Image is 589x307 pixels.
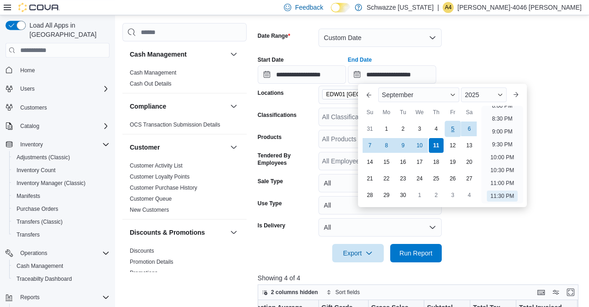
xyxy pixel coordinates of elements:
a: Promotions [130,270,158,276]
div: Tu [396,105,410,120]
span: Traceabilty Dashboard [17,275,72,283]
li: 11:30 PM [487,191,518,202]
label: Classifications [258,111,297,119]
span: Inventory [20,141,43,148]
span: Reports [17,292,110,303]
p: Schwazze [US_STATE] [367,2,434,13]
span: Transfers [17,231,40,238]
li: 10:30 PM [487,165,518,176]
a: Customer Loyalty Points [130,174,190,180]
span: Home [20,67,35,74]
button: Customers [2,101,113,114]
span: 2 columns hidden [271,289,318,296]
div: day-26 [445,171,460,186]
a: Home [17,65,39,76]
label: Start Date [258,56,284,64]
p: Showing 4 of 4 [258,273,582,283]
button: Inventory [2,138,113,151]
li: 9:00 PM [488,126,516,137]
h3: Discounts & Promotions [130,228,205,237]
p: [PERSON_NAME]-4046 [PERSON_NAME] [457,2,582,13]
span: Reports [20,294,40,301]
a: Transfers (Classic) [13,216,66,227]
button: Transfers (Classic) [9,215,113,228]
span: Cash Management [17,262,63,270]
li: 8:00 PM [488,100,516,111]
button: Customer [228,142,239,153]
span: Export [338,244,378,262]
label: End Date [348,56,372,64]
button: Catalog [17,121,43,132]
button: Cash Management [9,260,113,272]
div: day-14 [363,155,377,169]
h3: Customer [130,143,160,152]
a: Inventory Manager (Classic) [13,178,89,189]
div: day-12 [445,138,460,153]
span: OCS Transaction Submission Details [130,121,220,128]
h3: Compliance [130,102,166,111]
span: Load All Apps in [GEOGRAPHIC_DATA] [26,21,110,39]
span: EDW01 Farmington [322,89,410,99]
div: day-1 [412,188,427,203]
div: Th [429,105,444,120]
span: September [382,91,413,98]
div: day-21 [363,171,377,186]
button: Discounts & Promotions [228,227,239,238]
div: day-16 [396,155,410,169]
span: Operations [20,249,47,257]
a: Customer Queue [130,196,172,202]
button: All [318,196,442,214]
span: Inventory [17,139,110,150]
label: Date Range [258,32,290,40]
span: Customers [20,104,47,111]
input: Press the down key to enter a popover containing a calendar. Press the escape key to close the po... [348,65,436,84]
div: Cash Management [122,67,247,93]
div: Alex-4046 Rubin [443,2,454,13]
span: Manifests [13,191,110,202]
button: Reports [17,292,43,303]
div: Discounts & Promotions [122,245,247,282]
div: day-8 [379,138,394,153]
div: day-1 [379,122,394,136]
button: Users [2,82,113,95]
span: Users [17,83,110,94]
div: day-17 [412,155,427,169]
li: 9:30 PM [488,139,516,150]
span: Inventory Manager (Classic) [13,178,110,189]
div: day-29 [379,188,394,203]
span: Catalog [17,121,110,132]
button: Keyboard shortcuts [536,287,547,298]
button: Inventory Manager (Classic) [9,177,113,190]
label: Tendered By Employees [258,152,315,167]
button: Purchase Orders [9,203,113,215]
button: All [318,218,442,237]
button: Cash Management [130,50,226,59]
a: Promotion Details [130,259,173,265]
div: day-30 [396,188,410,203]
div: day-18 [429,155,444,169]
ul: Time [481,106,523,203]
span: Operations [17,248,110,259]
button: Catalog [2,120,113,133]
div: day-11 [429,138,444,153]
div: day-28 [363,188,377,203]
span: Purchase Orders [17,205,58,213]
button: Run Report [390,244,442,262]
div: day-19 [445,155,460,169]
a: Traceabilty Dashboard [13,273,75,284]
div: day-4 [429,122,444,136]
div: day-27 [462,171,477,186]
div: day-15 [379,155,394,169]
span: Promotions [130,269,158,277]
div: Compliance [122,119,247,134]
span: Customer Activity List [130,162,183,169]
label: Products [258,133,282,141]
span: Discounts [130,247,154,255]
button: Enter fullscreen [565,287,576,298]
div: day-2 [396,122,410,136]
div: day-20 [462,155,477,169]
span: EDW01 [GEOGRAPHIC_DATA] [326,90,398,99]
span: Traceabilty Dashboard [13,273,110,284]
h3: Cash Management [130,50,187,59]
